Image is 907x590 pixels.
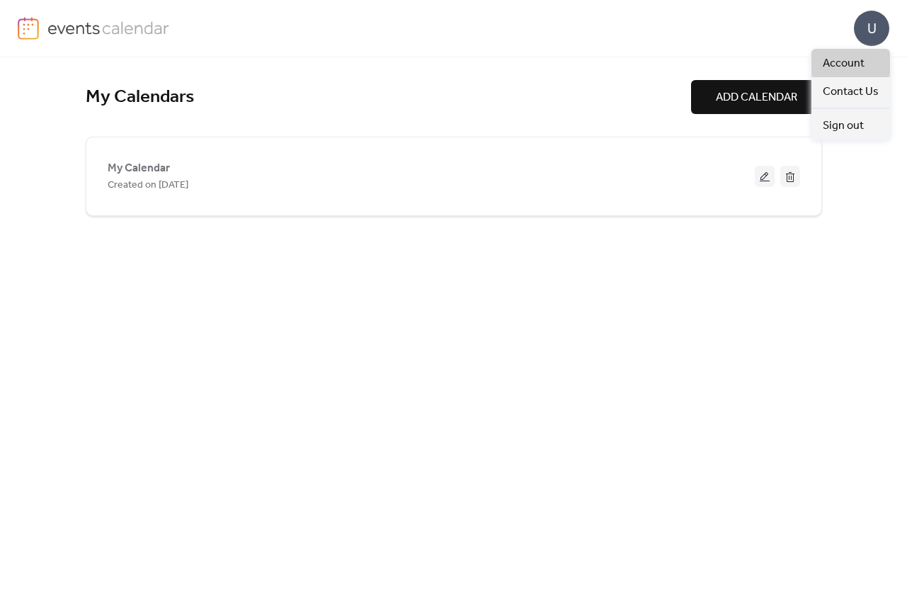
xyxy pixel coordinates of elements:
span: ADD CALENDAR [716,89,797,106]
span: Contact Us [823,84,879,101]
span: Created on [DATE] [108,177,188,194]
div: U [854,11,889,46]
a: Account [811,49,890,77]
span: My Calendar [108,160,170,177]
img: logo-type [47,17,170,38]
a: My Calendar [108,164,170,172]
img: logo [18,17,39,40]
a: Contact Us [811,77,890,106]
span: Account [823,55,865,72]
div: My Calendars [86,86,691,109]
button: ADD CALENDAR [691,80,822,114]
span: Sign out [823,118,864,135]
